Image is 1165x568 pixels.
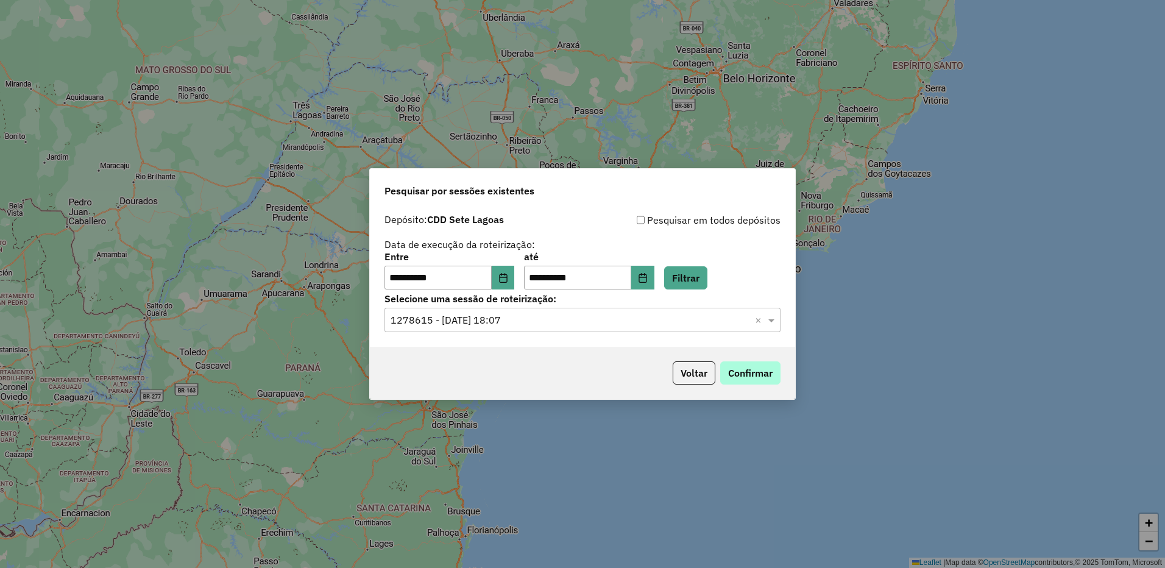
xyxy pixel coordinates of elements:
[384,249,514,264] label: Entre
[631,266,654,290] button: Choose Date
[755,313,765,327] span: Clear all
[492,266,515,290] button: Choose Date
[384,291,781,306] label: Selecione uma sessão de roteirização:
[384,183,534,198] span: Pesquisar por sessões existentes
[582,213,781,227] div: Pesquisar em todos depósitos
[720,361,781,385] button: Confirmar
[384,237,535,252] label: Data de execução da roteirização:
[427,213,504,225] strong: CDD Sete Lagoas
[524,249,654,264] label: até
[384,212,504,227] label: Depósito:
[673,361,715,385] button: Voltar
[664,266,707,289] button: Filtrar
